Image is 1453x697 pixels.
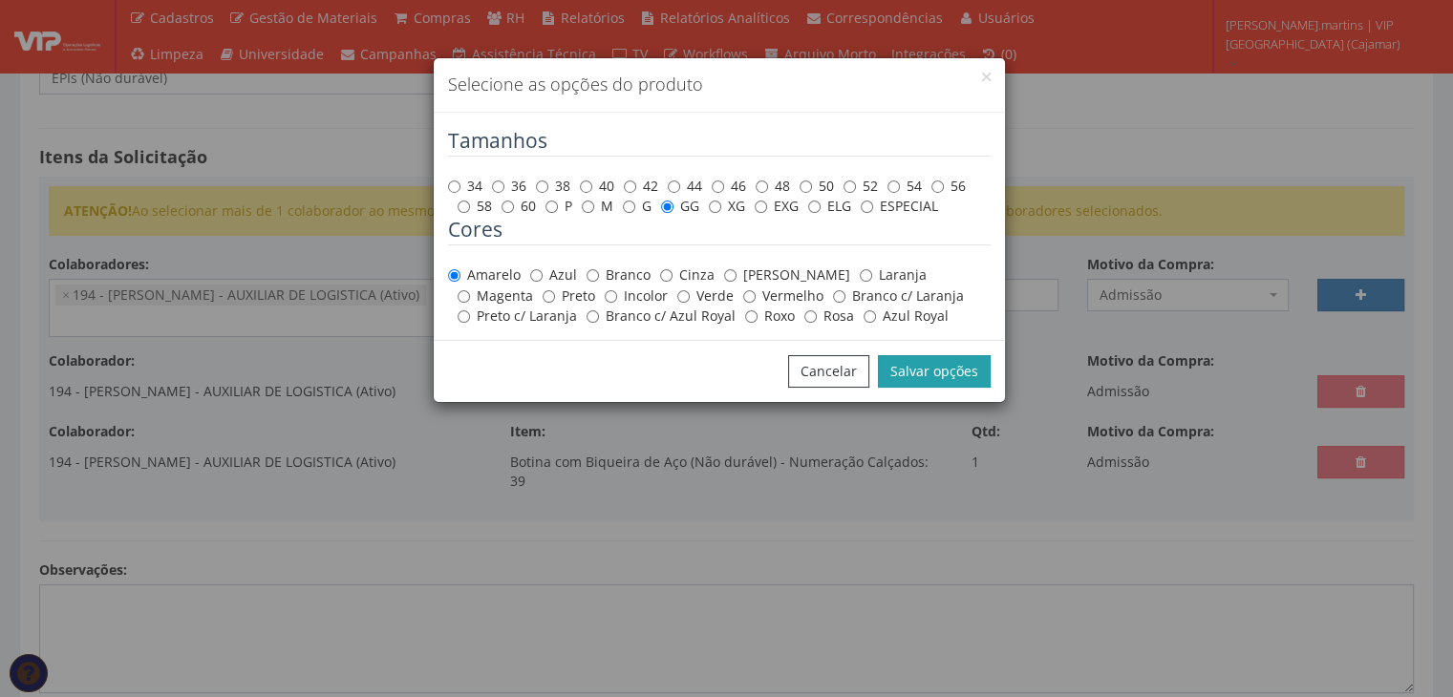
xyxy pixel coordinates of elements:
button: Cancelar [788,355,869,388]
label: 38 [536,177,570,196]
label: 36 [492,177,526,196]
label: [PERSON_NAME] [724,265,850,285]
label: Magenta [458,286,533,306]
label: 34 [448,177,482,196]
label: G [623,197,652,216]
label: 42 [624,177,658,196]
label: 52 [844,177,878,196]
label: Verde [677,286,734,306]
label: 46 [712,177,746,196]
label: 58 [458,197,492,216]
label: Branco [587,265,651,285]
label: GG [661,197,699,216]
label: 60 [502,197,536,216]
button: Salvar opções [878,355,991,388]
label: 40 [580,177,614,196]
label: ELG [808,197,851,216]
label: ESPECIAL [861,197,938,216]
label: Laranja [860,265,927,285]
label: 56 [931,177,966,196]
label: 50 [800,177,834,196]
label: 54 [887,177,922,196]
label: P [545,197,572,216]
label: Vermelho [743,286,823,306]
label: Preto [543,286,595,306]
legend: Tamanhos [448,127,991,157]
h4: Selecione as opções do produto [448,73,991,97]
label: 48 [756,177,790,196]
label: M [582,197,613,216]
label: Roxo [745,306,795,326]
label: Branco c/ Azul Royal [587,306,736,326]
label: Cinza [660,265,715,285]
label: Azul [530,265,577,285]
label: Branco c/ Laranja [833,286,964,306]
label: Rosa [804,306,854,326]
label: 44 [668,177,702,196]
label: Amarelo [448,265,521,285]
label: Azul Royal [864,306,949,326]
label: XG [709,197,745,216]
legend: Cores [448,216,991,245]
label: Preto c/ Laranja [458,306,577,326]
label: EXG [755,197,799,216]
label: Incolor [605,286,668,306]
